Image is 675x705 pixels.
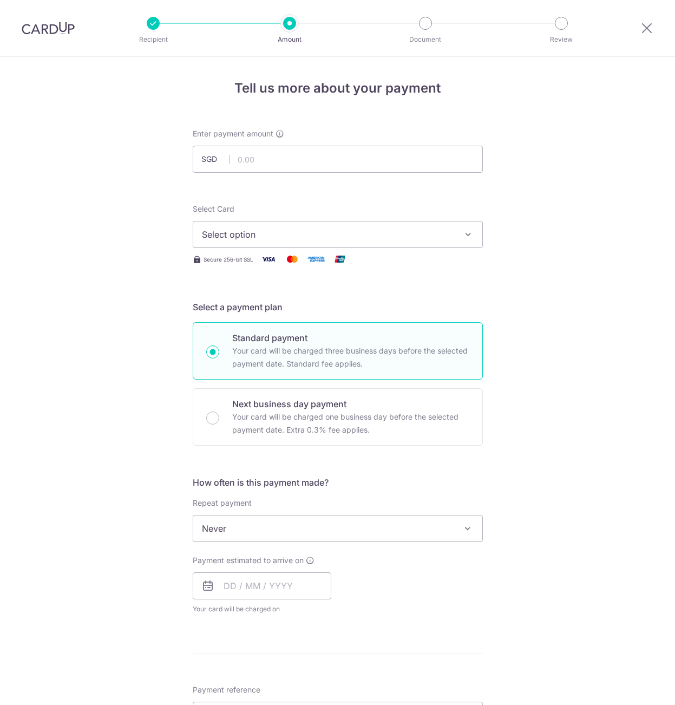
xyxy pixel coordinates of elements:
[113,34,193,45] p: Recipient
[232,397,469,410] p: Next business day payment
[193,498,252,508] label: Repeat payment
[193,301,483,314] h5: Select a payment plan
[193,515,483,542] span: Never
[193,221,483,248] button: Select option
[22,22,75,35] img: CardUp
[232,331,469,344] p: Standard payment
[193,79,483,98] h4: Tell us more about your payment
[193,684,260,695] span: Payment reference
[521,34,601,45] p: Review
[329,252,351,266] img: Union Pay
[232,410,469,436] p: Your card will be charged one business day before the selected payment date. Extra 0.3% fee applies.
[193,515,482,541] span: Never
[202,228,454,241] span: Select option
[232,344,469,370] p: Your card will be charged three business days before the selected payment date. Standard fee appl...
[193,128,273,139] span: Enter payment amount
[258,252,279,266] img: Visa
[250,34,330,45] p: Amount
[193,572,331,599] input: DD / MM / YYYY
[193,555,304,566] span: Payment estimated to arrive on
[385,34,466,45] p: Document
[193,204,234,213] span: translation missing: en.payables.payment_networks.credit_card.summary.labels.select_card
[204,255,253,264] span: Secure 256-bit SSL
[193,476,483,489] h5: How often is this payment made?
[193,604,331,615] span: Your card will be charged on
[305,252,327,266] img: American Express
[193,146,483,173] input: 0.00
[281,252,303,266] img: Mastercard
[201,154,230,165] span: SGD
